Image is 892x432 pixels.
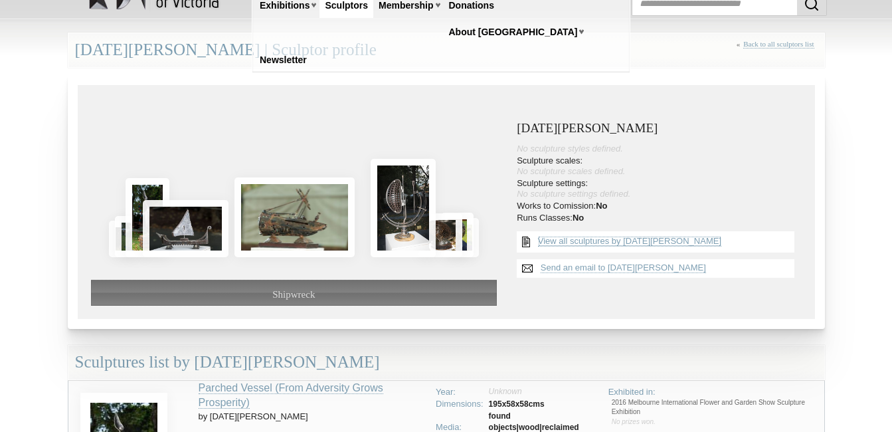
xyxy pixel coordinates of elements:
[433,398,486,411] td: Dimensions:
[541,263,706,273] a: Send an email to [DATE][PERSON_NAME]
[517,178,801,199] li: Sculpture settings:
[109,221,135,257] img: Mythical Nest
[115,216,147,257] img: Music Box Dancer
[608,387,656,397] span: Exhibited in:
[573,213,584,223] strong: No
[254,48,312,72] a: Newsletter
[371,159,436,257] img: The Viking Sets Sail
[489,387,522,396] span: Unknown
[489,399,545,409] strong: 195x58x58cms
[517,259,538,278] img: Send an email to Noel Muscat
[517,156,801,177] li: Sculpture scales:
[737,40,818,63] div: «
[444,20,583,45] a: About [GEOGRAPHIC_DATA]
[272,289,315,300] span: Shipwreck
[517,144,801,154] div: No sculpture styles defined.
[126,178,169,257] img: Parched Vessel (From Adversity Grows Prosperity)
[143,200,228,257] img: The Viking’s Maiden Voyage
[517,122,801,136] h3: [DATE][PERSON_NAME]
[234,177,355,257] img: Shipwreck
[68,345,825,380] div: Sculptures list by [DATE][PERSON_NAME]
[517,213,801,223] li: Runs Classes:
[517,231,535,253] img: View all {sculptor_name} sculptures list
[433,386,486,399] td: Year:
[538,236,721,247] a: View all sculptures by [DATE][PERSON_NAME]
[517,189,801,199] div: No sculpture settings defined.
[517,166,801,177] div: No sculpture scales defined.
[612,398,819,417] li: 2016 Melbourne International Flower and Garden Show Sculpture Exhibition
[418,213,462,257] img: The Socialite
[199,382,383,409] a: Parched Vessel (From Adversity Grows Prosperity)
[743,40,814,49] a: Back to all sculptors list
[68,33,825,68] div: [DATE][PERSON_NAME] | Sculptor profile
[612,418,656,425] span: No prizes won.
[596,201,607,211] strong: No
[517,201,801,211] li: Works to Comission:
